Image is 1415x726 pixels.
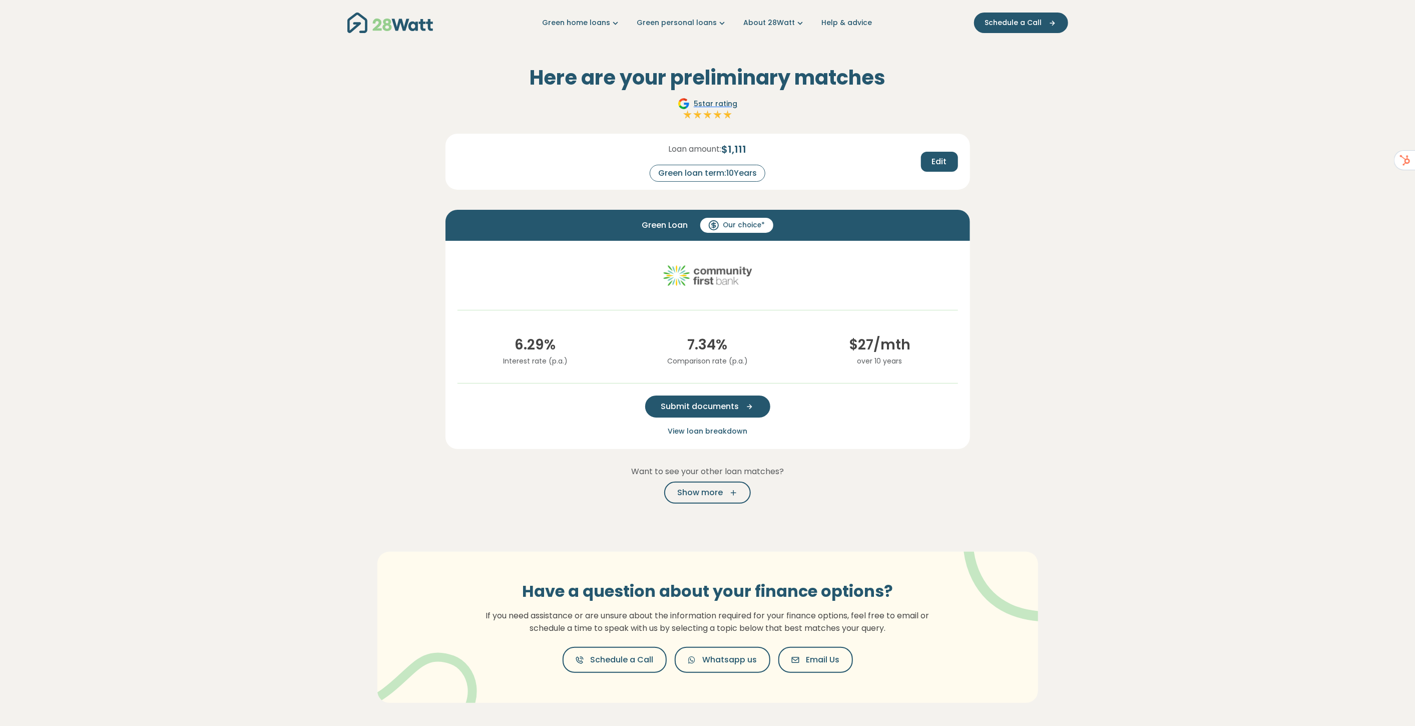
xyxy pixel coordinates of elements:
[802,334,958,355] span: $ 27 /mth
[937,524,1068,622] img: vector
[663,253,753,298] img: community-first logo
[661,401,739,413] span: Submit documents
[722,142,747,157] span: $ 1,111
[713,110,723,120] img: Full star
[347,10,1068,36] nav: Main navigation
[457,355,614,367] p: Interest rate (p.a.)
[637,18,728,28] a: Green personal loans
[445,465,970,478] p: Want to see your other loan matches?
[703,654,757,666] span: Whatsapp us
[445,66,970,90] h2: Here are your preliminary matches
[694,99,737,109] span: 5 star rating
[630,334,786,355] span: 7.34 %
[678,98,690,110] img: Google
[676,98,739,122] a: Google5star ratingFull starFull starFull starFull starFull star
[668,426,747,436] span: View loan breakdown
[802,355,958,367] p: over 10 years
[744,18,806,28] a: About 28Watt
[723,220,765,230] span: Our choice*
[645,396,770,418] button: Submit documents
[642,219,688,231] span: Green Loan
[675,647,770,673] button: Whatsapp us
[985,18,1042,28] span: Schedule a Call
[480,609,935,635] p: If you need assistance or are unsure about the information required for your finance options, fee...
[457,334,614,355] span: 6.29 %
[778,647,853,673] button: Email Us
[650,165,765,182] div: Green loan term: 10 Years
[563,647,667,673] button: Schedule a Call
[806,654,840,666] span: Email Us
[932,156,947,168] span: Edit
[630,355,786,367] p: Comparison rate (p.a.)
[921,152,958,172] button: Edit
[591,654,654,666] span: Schedule a Call
[347,13,433,33] img: 28Watt
[480,582,935,601] h3: Have a question about your finance options?
[723,110,733,120] img: Full star
[974,13,1068,33] button: Schedule a Call
[683,110,693,120] img: Full star
[822,18,872,28] a: Help & advice
[665,426,750,437] button: View loan breakdown
[543,18,621,28] a: Green home loans
[1365,678,1415,726] iframe: Chat Widget
[677,487,723,499] span: Show more
[664,482,751,504] button: Show more
[669,143,722,155] span: Loan amount:
[703,110,713,120] img: Full star
[693,110,703,120] img: Full star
